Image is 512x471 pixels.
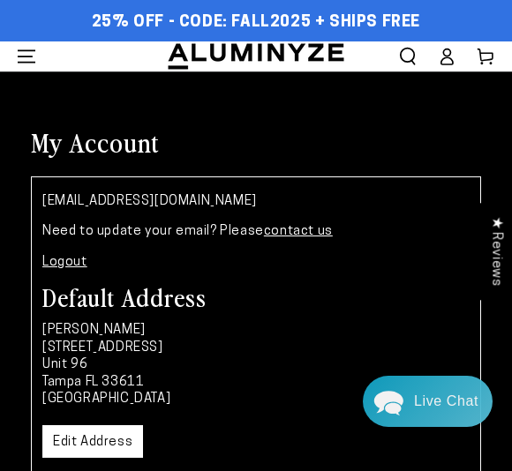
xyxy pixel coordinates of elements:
[92,13,420,33] span: 25% OFF - Code: FALL2025 + Ships Free
[264,225,333,238] a: contact us
[42,223,470,241] p: Need to update your email? Please
[195,26,227,57] img: Helga
[149,26,181,57] img: John
[166,41,346,71] img: Aluminyze
[388,41,427,71] summary: Search our site
[7,41,46,71] summary: Menu
[42,193,470,211] p: [EMAIL_ADDRESS][DOMAIN_NAME]
[25,66,351,79] div: We usually reply within an hour at this time of day.
[479,203,512,300] div: Click to open Judge.me floating reviews tab
[42,256,87,269] a: Logout
[172,26,204,57] img: Marie J
[42,284,470,309] h3: Default Address
[42,322,470,408] p: [PERSON_NAME] [STREET_ADDRESS] Unit 96 Tampa FL 33611 [GEOGRAPHIC_DATA]
[31,124,481,159] h1: My Account
[189,279,238,292] span: Re:amaze
[363,376,493,427] div: Chat widget toggle
[119,308,256,336] a: Send a Message
[42,425,143,458] a: Edit Address
[414,376,478,427] div: Contact Us Directly
[135,282,239,291] span: We run on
